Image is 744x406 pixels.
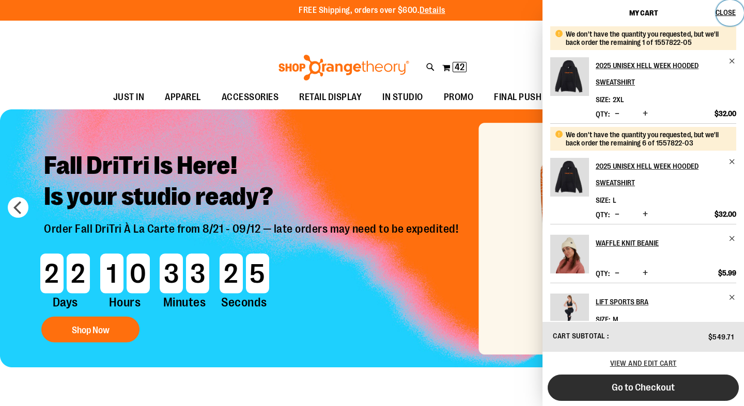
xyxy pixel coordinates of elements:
[566,131,729,147] div: We don't have the quantity you requested, but we'll back order the remaining 6 of 1557822-03
[596,294,736,310] a: Lift Sports Bra
[613,315,618,323] span: M
[612,209,622,220] button: Decrease product quantity
[550,235,589,273] img: Waffle Knit Beanie
[218,294,271,311] span: Seconds
[39,294,91,311] span: Days
[550,123,736,224] li: Product
[455,62,464,72] span: 42
[113,86,145,109] span: JUST IN
[640,209,650,220] button: Increase product quantity
[8,197,28,218] button: prev
[550,235,589,280] a: Waffle Knit Beanie
[41,316,139,342] button: Shop Now
[277,55,411,80] img: Shop Orangetheory
[596,95,610,104] dt: Size
[596,294,722,310] h2: Lift Sports Bra
[36,222,469,248] p: Order Fall DriTri À La Carte from 8/21 - 09/12 — late orders may need to be expedited!
[550,283,736,343] li: Product
[596,269,610,278] label: Qty
[612,382,675,393] span: Go to Checkout
[100,254,123,294] span: 1
[612,109,622,119] button: Decrease product quantity
[186,254,209,294] span: 3
[550,26,736,123] li: Product
[299,5,445,17] p: FREE Shipping, orders over $600.
[433,86,484,109] a: PROMO
[629,9,658,17] span: My Cart
[299,86,362,109] span: RETAIL DISPLAY
[550,294,589,332] img: Lift Sports Bra
[220,254,243,294] span: 2
[716,8,736,17] span: Close
[708,333,734,341] span: $549.71
[610,359,677,367] a: View and edit cart
[550,57,589,103] a: 2025 Unisex Hell Week Hooded Sweatshirt
[420,6,445,15] a: Details
[715,209,736,219] span: $32.00
[382,86,423,109] span: IN STUDIO
[596,315,610,323] dt: Size
[596,210,610,219] label: Qty
[40,254,64,294] span: 2
[729,158,736,166] a: Remove item
[596,235,736,251] a: Waffle Knit Beanie
[640,109,650,119] button: Increase product quantity
[550,158,589,203] a: 2025 Unisex Hell Week Hooded Sweatshirt
[211,86,289,109] a: ACCESSORIES
[596,235,722,251] h2: Waffle Knit Beanie
[596,158,722,191] h2: 2025 Unisex Hell Week Hooded Sweatshirt
[553,332,606,340] span: Cart Subtotal
[596,110,610,118] label: Qty
[715,109,736,118] span: $32.00
[246,254,269,294] span: 5
[640,268,650,279] button: Increase product quantity
[222,86,279,109] span: ACCESSORIES
[550,224,736,283] li: Product
[613,196,616,204] span: L
[160,254,183,294] span: 3
[67,254,90,294] span: 2
[103,86,155,109] a: JUST IN
[729,235,736,242] a: Remove item
[165,86,201,109] span: APPAREL
[494,86,564,109] span: FINAL PUSH SALE
[613,95,624,104] span: 2XL
[444,86,474,109] span: PROMO
[289,86,372,109] a: RETAIL DISPLAY
[548,375,739,401] button: Go to Checkout
[550,57,589,96] img: 2025 Unisex Hell Week Hooded Sweatshirt
[596,57,722,90] h2: 2025 Unisex Hell Week Hooded Sweatshirt
[372,86,433,109] a: IN STUDIO
[612,268,622,279] button: Decrease product quantity
[36,142,469,347] a: Fall DriTri Is Here!Is your studio ready? Order Fall DriTri À La Carte from 8/21 - 09/12 — late o...
[566,30,729,46] div: We don't have the quantity you requested, but we'll back order the remaining 1 of 1557822-05
[596,57,736,90] a: 2025 Unisex Hell Week Hooded Sweatshirt
[99,294,151,311] span: Hours
[127,254,150,294] span: 0
[158,294,211,311] span: Minutes
[596,196,610,204] dt: Size
[484,86,574,109] a: FINAL PUSH SALE
[550,158,589,197] img: 2025 Unisex Hell Week Hooded Sweatshirt
[718,268,736,278] span: $5.99
[596,158,736,191] a: 2025 Unisex Hell Week Hooded Sweatshirt
[729,294,736,301] a: Remove item
[550,294,589,339] a: Lift Sports Bra
[36,142,469,222] h2: Fall DriTri Is Here! Is your studio ready?
[154,86,211,109] a: APPAREL
[729,57,736,65] a: Remove item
